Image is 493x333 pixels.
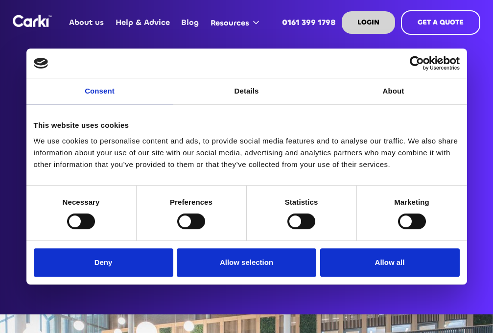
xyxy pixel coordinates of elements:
a: 0161 399 1798 [277,3,342,42]
strong: Necessary [63,198,100,206]
div: This website uses cookies [34,119,460,131]
strong: GET A QUOTE [418,18,464,27]
strong: Preferences [170,198,212,206]
img: Logo [13,15,52,27]
a: home [13,15,52,27]
a: Details [173,78,320,104]
div: Resources [205,4,269,41]
button: Deny [34,248,173,277]
strong: Marketing [394,198,429,206]
a: Usercentrics Cookiebot - opens in a new window [374,56,460,71]
strong: 0161 399 1798 [282,17,336,27]
a: Consent [26,78,173,104]
strong: Statistics [285,198,318,206]
a: About [320,78,467,104]
div: We use cookies to personalise content and ads, to provide social media features and to analyse ou... [34,135,460,170]
a: Blog [176,3,205,42]
a: About us [64,3,110,42]
strong: LOGIN [357,18,379,27]
a: GET A QUOTE [401,10,480,35]
a: Help & Advice [110,3,175,42]
button: Allow all [320,248,460,277]
button: Allow selection [177,248,316,277]
a: LOGIN [342,11,395,34]
img: logo [34,58,48,69]
div: Resources [211,18,249,28]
